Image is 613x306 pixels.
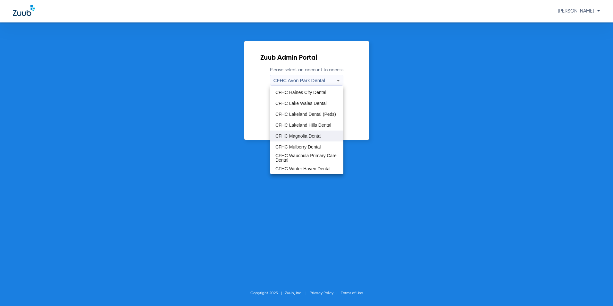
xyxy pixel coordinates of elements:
[275,123,331,127] span: CFHC Lakeland Hills Dental
[275,145,321,149] span: CFHC Mulberry Dental
[581,275,613,306] iframe: Chat Widget
[275,90,326,95] span: CFHC Haines City Dental
[275,166,331,171] span: CFHC Winter Haven Dental
[275,153,338,162] span: CFHC Wauchula Primary Care Dental
[275,101,327,106] span: CFHC Lake Wales Dental
[275,134,322,138] span: CFHC Magnolia Dental
[275,112,336,116] span: CFHC Lakeland Dental (Peds)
